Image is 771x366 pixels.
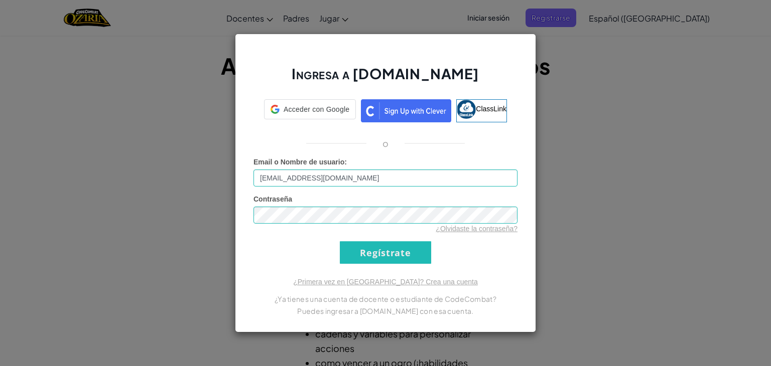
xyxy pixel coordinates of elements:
span: Acceder con Google [284,104,349,114]
div: Acceder con Google [264,99,356,119]
h2: Ingresa a [DOMAIN_NAME] [253,64,518,93]
p: ¿Ya tienes una cuenta de docente o estudiante de CodeCombat? [253,293,518,305]
a: Acceder con Google [264,99,356,122]
span: ClassLink [476,105,506,113]
img: classlink-logo-small.png [457,100,476,119]
input: Regístrate [340,241,431,264]
label: : [253,157,347,167]
p: o [382,137,389,149]
a: ¿Olvidaste la contraseña? [436,225,518,233]
a: ¿Primera vez en [GEOGRAPHIC_DATA]? Crea una cuenta [293,278,478,286]
img: clever_sso_button@2x.png [361,99,451,122]
span: Email o Nombre de usuario [253,158,344,166]
p: Puedes ingresar a [DOMAIN_NAME] con esa cuenta. [253,305,518,317]
span: Contraseña [253,195,292,203]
